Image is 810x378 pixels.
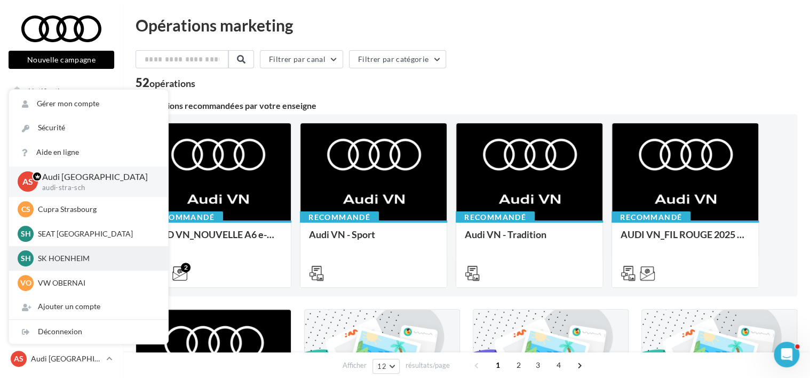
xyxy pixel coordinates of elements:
div: opérations [149,78,195,88]
p: SEAT [GEOGRAPHIC_DATA] [38,229,155,239]
a: Visibilité en ligne [6,161,116,183]
p: SK HOENHEIM [38,253,155,264]
a: Aide en ligne [9,140,168,164]
div: AUD VN_NOUVELLE A6 e-tron [153,229,282,250]
div: Audi VN - Tradition [465,229,594,250]
span: 1 [489,357,506,374]
div: 2 [181,263,190,272]
span: 2 [510,357,527,374]
div: Déconnexion [9,320,168,344]
div: AUDI VN_FIL ROUGE 2025 - A1, Q2, Q3, Q5 et Q4 e-tron [621,229,750,250]
button: Filtrer par catégorie [349,50,446,68]
p: audi-stra-sch [42,183,151,193]
a: Opérations [6,107,116,129]
a: Médiathèque [6,214,116,236]
div: Recommandé [300,211,379,223]
span: 3 [529,357,546,374]
iframe: Intercom live chat [774,342,799,367]
span: AS [14,353,23,364]
div: Ajouter un compte [9,295,168,319]
p: Audi [GEOGRAPHIC_DATA] [31,353,102,364]
p: Cupra Strasbourg [38,204,155,215]
span: AS [22,176,33,188]
button: 12 [372,359,400,374]
a: Campagnes [6,187,116,210]
div: 4 opérations recommandées par votre enseigne [136,101,797,110]
span: résultats/page [406,360,450,371]
a: AS Audi [GEOGRAPHIC_DATA] [9,349,114,369]
button: Notifications [6,80,112,103]
a: PLV et print personnalisable [6,240,116,272]
button: Nouvelle campagne [9,51,114,69]
div: Audi VN - Sport [309,229,438,250]
span: SH [21,253,31,264]
div: Recommandé [144,211,223,223]
a: Boîte de réception99+ [6,133,116,156]
p: VW OBERNAI [38,278,155,288]
span: 4 [550,357,567,374]
div: Recommandé [456,211,535,223]
button: Filtrer par canal [260,50,343,68]
span: Notifications [28,86,72,96]
div: Recommandé [612,211,690,223]
span: 12 [377,362,386,371]
a: Gérer mon compte [9,92,168,116]
a: Sécurité [9,116,168,140]
span: Afficher [343,360,367,371]
p: Audi [GEOGRAPHIC_DATA] [42,171,151,183]
span: CS [21,204,30,215]
div: Opérations marketing [136,17,797,33]
span: VO [20,278,31,288]
div: 52 [136,77,195,89]
span: SH [21,229,31,239]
